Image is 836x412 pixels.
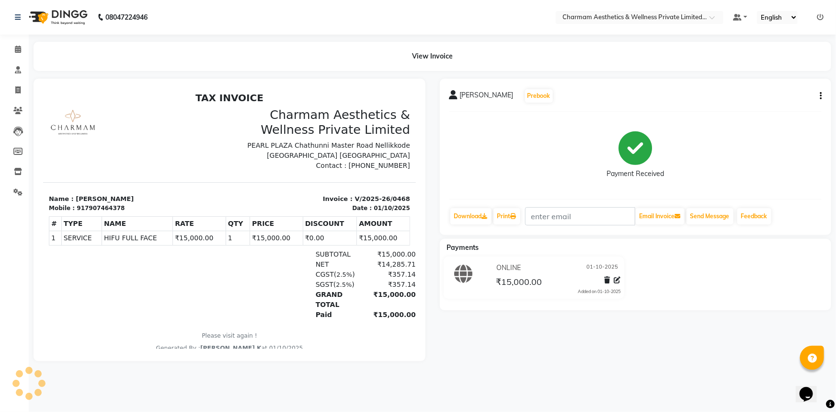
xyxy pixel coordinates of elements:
div: Mobile : [6,116,32,124]
span: 01-10-2025 [586,263,618,273]
span: 2.5% [293,183,309,190]
th: AMOUNT [314,128,367,142]
b: 08047224946 [105,4,148,31]
div: Added on 01-10-2025 [578,288,620,295]
p: Name : [PERSON_NAME] [6,106,181,116]
td: 1 [183,142,206,157]
th: TYPE [18,128,58,142]
div: View Invoice [34,42,831,71]
span: SGST [273,192,290,200]
p: Contact : [PHONE_NUMBER] [192,72,367,82]
p: PEARL PLAZA Chathunni Master Road Nellikkode [GEOGRAPHIC_DATA] [GEOGRAPHIC_DATA] [192,52,367,72]
div: ₹15,000.00 [320,222,373,232]
div: Date : [309,116,329,124]
iframe: chat widget [796,374,826,402]
div: ₹357.14 [320,181,373,191]
div: SUBTOTAL [267,161,320,171]
input: enter email [525,207,635,225]
a: Feedback [737,208,771,224]
div: ( ) [267,181,320,191]
h3: Charmam Aesthetics & Wellness Private Limited [192,19,367,48]
a: Download [450,208,492,224]
p: Please visit again ! [6,243,367,252]
th: NAME [59,128,130,142]
button: Email Invoice [636,208,685,224]
div: ₹357.14 [320,191,373,201]
img: logo [24,4,90,31]
div: 917907464378 [34,116,81,124]
span: Payments [447,243,479,252]
div: ( ) [267,191,320,201]
span: [PERSON_NAME] K [157,257,218,263]
div: ₹14,285.71 [320,171,373,181]
td: ₹15,000.00 [207,142,260,157]
span: ₹15,000.00 [496,276,542,290]
div: Paid [267,222,320,232]
div: Payment Received [607,169,664,179]
button: Prebook [525,89,553,103]
td: 1 [6,142,19,157]
th: PRICE [207,128,260,142]
th: RATE [130,128,183,142]
a: Print [493,208,520,224]
div: ₹15,000.00 [320,201,373,222]
div: 01/10/2025 [331,116,367,124]
span: ONLINE [496,263,521,273]
div: ₹15,000.00 [320,161,373,171]
button: Send Message [687,208,733,224]
div: GRAND TOTAL [267,201,320,222]
span: CGST [273,182,291,190]
div: NET [267,171,320,181]
span: HIFU FULL FACE [61,145,127,155]
th: DISCOUNT [260,128,314,142]
td: ₹15,000.00 [314,142,367,157]
td: ₹0.00 [260,142,314,157]
div: Generated By : at 01/10/2025 [6,256,367,264]
td: SERVICE [18,142,58,157]
h2: TAX INVOICE [6,4,367,15]
p: Invoice : V/2025-26/0468 [192,106,367,116]
span: 2.5% [293,193,309,200]
th: QTY [183,128,206,142]
td: ₹15,000.00 [130,142,183,157]
th: # [6,128,19,142]
span: [PERSON_NAME] [460,90,514,104]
